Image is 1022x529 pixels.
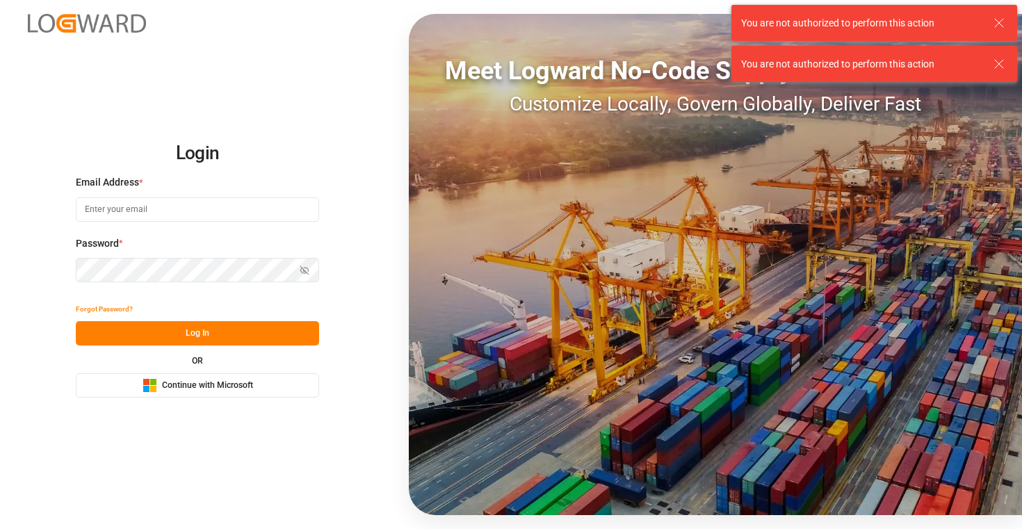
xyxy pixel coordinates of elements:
[76,131,319,176] h2: Login
[76,175,139,190] span: Email Address
[76,297,133,321] button: Forgot Password?
[741,57,980,72] div: You are not authorized to perform this action
[192,357,203,365] small: OR
[741,16,980,31] div: You are not authorized to perform this action
[409,52,1022,90] div: Meet Logward No-Code Supply Chain Execution:
[409,90,1022,119] div: Customize Locally, Govern Globally, Deliver Fast
[28,14,146,33] img: Logward_new_orange.png
[162,380,253,392] span: Continue with Microsoft
[76,236,119,251] span: Password
[76,197,319,222] input: Enter your email
[76,321,319,345] button: Log In
[76,373,319,398] button: Continue with Microsoft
